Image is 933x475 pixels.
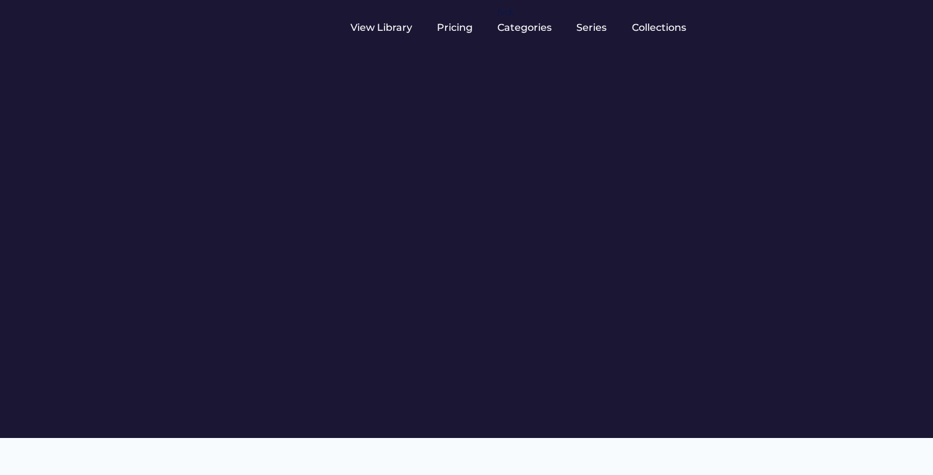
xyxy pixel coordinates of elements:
[350,21,412,35] div: View Library
[497,21,552,35] div: Categories
[632,21,686,35] div: Collections
[894,20,908,35] img: yH5BAEAAAAALAAAAAABAAEAAAIBRAA7
[873,20,887,35] img: yH5BAEAAAAALAAAAAABAAEAAAIBRAA7
[437,21,473,35] div: Pricing
[497,6,513,19] div: fvck
[142,20,157,35] img: yH5BAEAAAAALAAAAAABAAEAAAIBRAA7
[25,14,122,39] img: yH5BAEAAAAALAAAAAABAAEAAAIBRAA7
[576,21,607,35] div: Series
